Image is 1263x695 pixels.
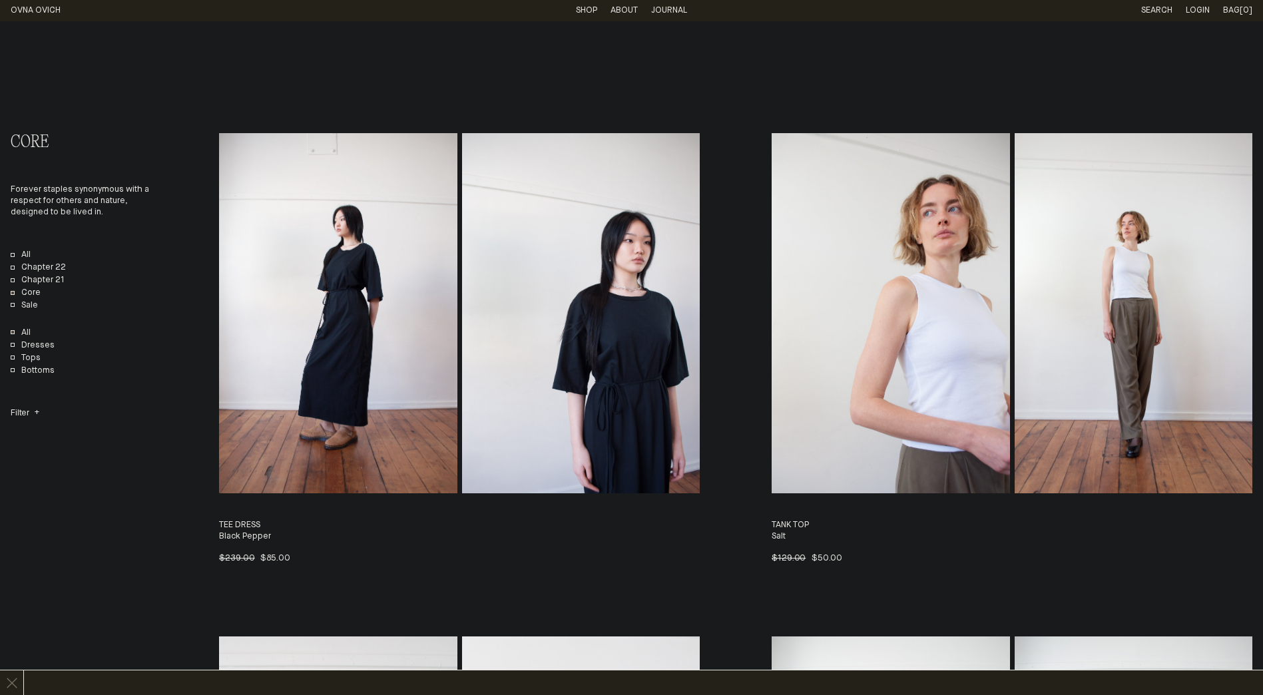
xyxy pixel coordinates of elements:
span: $239.00 [219,554,254,563]
h2: Core [11,133,156,152]
span: $129.00 [772,554,806,563]
summary: About [611,5,638,17]
h3: Tank Top [772,520,1252,531]
a: Bottoms [11,365,55,377]
span: $50.00 [812,554,842,563]
a: All [11,250,31,261]
a: Tee Dress [219,133,700,565]
img: Tee Dress [219,133,457,493]
img: Tank Top [772,133,1009,493]
a: Sale [11,300,38,312]
span: [0] [1240,6,1252,15]
a: Search [1141,6,1172,15]
p: Forever staples synonymous with a respect for others and nature, designed to be lived in. [11,184,156,218]
a: Core [11,288,41,299]
a: Journal [651,6,687,15]
a: Chapter 22 [11,262,66,274]
a: Shop [576,6,597,15]
span: Bag [1223,6,1240,15]
a: Home [11,6,61,15]
a: Dresses [11,340,55,351]
a: Show All [11,328,31,339]
a: Chapter 21 [11,275,65,286]
a: Tank Top [772,133,1252,565]
a: Login [1186,6,1210,15]
h4: Black Pepper [219,531,700,543]
span: $85.00 [260,554,290,563]
h4: Salt [772,531,1252,543]
summary: Filter [11,408,39,419]
a: Tops [11,353,41,364]
h3: Tee Dress [219,520,700,531]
